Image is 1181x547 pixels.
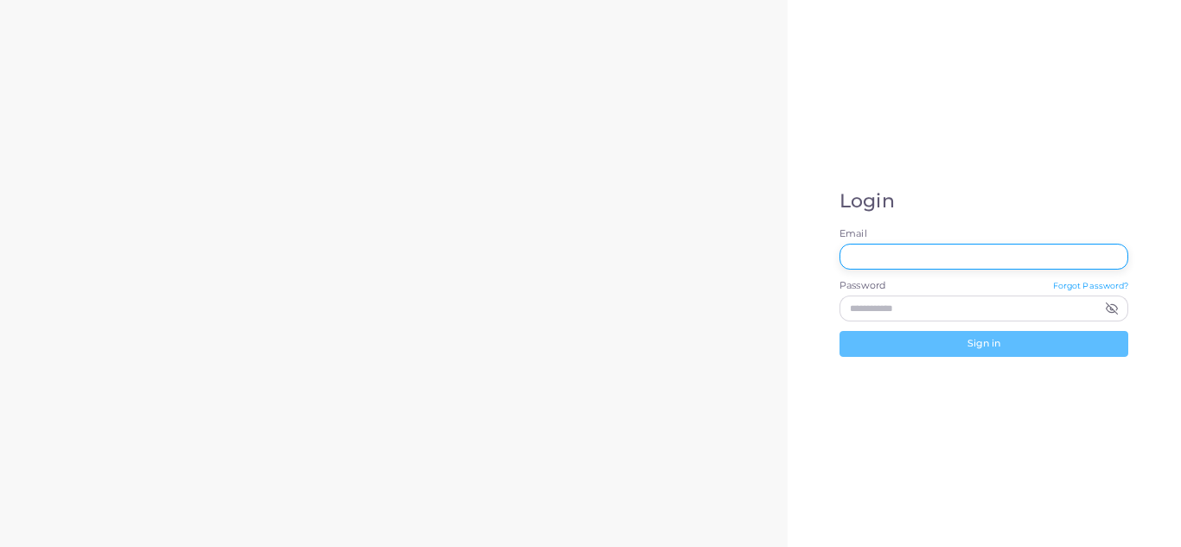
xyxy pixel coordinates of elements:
small: Forgot Password? [1053,281,1129,290]
a: Forgot Password? [1053,279,1129,296]
h1: Login [839,190,1128,213]
label: Password [839,279,885,293]
label: Email [839,227,1128,241]
button: Sign in [839,331,1128,357]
